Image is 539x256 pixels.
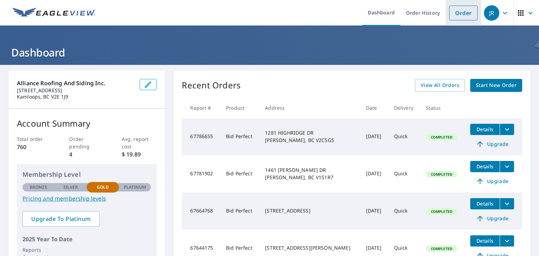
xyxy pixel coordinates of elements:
div: 1461 [PERSON_NAME] DR [PERSON_NAME], BC V1S1R7 [265,167,354,181]
button: detailsBtn-67781902 [470,161,500,172]
button: filesDropdownBtn-67781902 [500,161,514,172]
button: filesDropdownBtn-67644175 [500,235,514,247]
p: Order pending [69,135,104,150]
a: Upgrade [470,139,514,150]
a: Upgrade [470,213,514,224]
td: Quick [388,155,420,193]
button: filesDropdownBtn-67664768 [500,198,514,209]
p: Bronze [30,184,47,190]
div: [STREET_ADDRESS][PERSON_NAME] [265,244,354,251]
td: Quick [388,118,420,155]
p: Gold [97,184,109,190]
th: Report # [182,97,220,118]
button: detailsBtn-67786655 [470,124,500,135]
span: Upgrade [474,140,510,148]
p: [STREET_ADDRESS] [17,87,134,94]
img: EV Logo [13,8,95,18]
th: Delivery [388,97,420,118]
p: Alliance Roofing And Siding Inc. [17,79,134,87]
a: Upgrade To Platinum [22,211,100,227]
td: [DATE] [360,193,388,230]
td: Quick [388,193,420,230]
button: detailsBtn-67664768 [470,198,500,209]
td: 67786655 [182,118,220,155]
span: Details [474,163,495,170]
button: detailsBtn-67644175 [470,235,500,247]
td: Bid Perfect [220,155,259,193]
p: $ 19.89 [122,150,157,159]
span: Completed [427,135,457,140]
th: Date [360,97,388,118]
th: Status [420,97,465,118]
h1: Dashboard [8,45,531,60]
p: 760 [17,143,52,151]
a: Upgrade [470,176,514,187]
th: Address [259,97,360,118]
td: Bid Perfect [220,193,259,230]
p: 4 [69,150,104,159]
p: Total order [17,135,52,143]
p: Account Summary [17,117,157,130]
span: Completed [427,246,457,251]
span: Details [474,237,495,244]
button: filesDropdownBtn-67786655 [500,124,514,135]
p: Platinum [124,184,146,190]
div: [STREET_ADDRESS] [265,207,354,214]
p: Silver [64,184,78,190]
td: 67781902 [182,155,220,193]
p: 2025 Year To Date [22,235,151,243]
span: View All Orders [421,81,459,90]
p: Kamloops, BC V2E 1J9 [17,94,134,100]
p: Membership Level [22,170,151,179]
a: Pricing and membership levels [22,194,151,203]
span: Completed [427,172,457,177]
span: Start New Order [476,81,517,90]
div: JR [484,5,499,21]
th: Product [220,97,259,118]
a: Start New Order [470,79,522,92]
p: Avg. report cost [122,135,157,150]
td: [DATE] [360,155,388,193]
span: Details [474,126,495,133]
span: Upgrade [474,177,510,186]
span: Details [474,200,495,207]
td: [DATE] [360,118,388,155]
a: View All Orders [415,79,465,92]
div: 1281 HIGHRIDGE DR [PERSON_NAME], BC V2C5G5 [265,129,354,143]
a: Order [449,6,478,20]
span: Completed [427,209,457,214]
td: Bid Perfect [220,118,259,155]
td: 67664768 [182,193,220,230]
span: Upgrade [474,214,510,223]
p: Recent Orders [182,79,241,92]
span: Upgrade To Platinum [28,215,94,223]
